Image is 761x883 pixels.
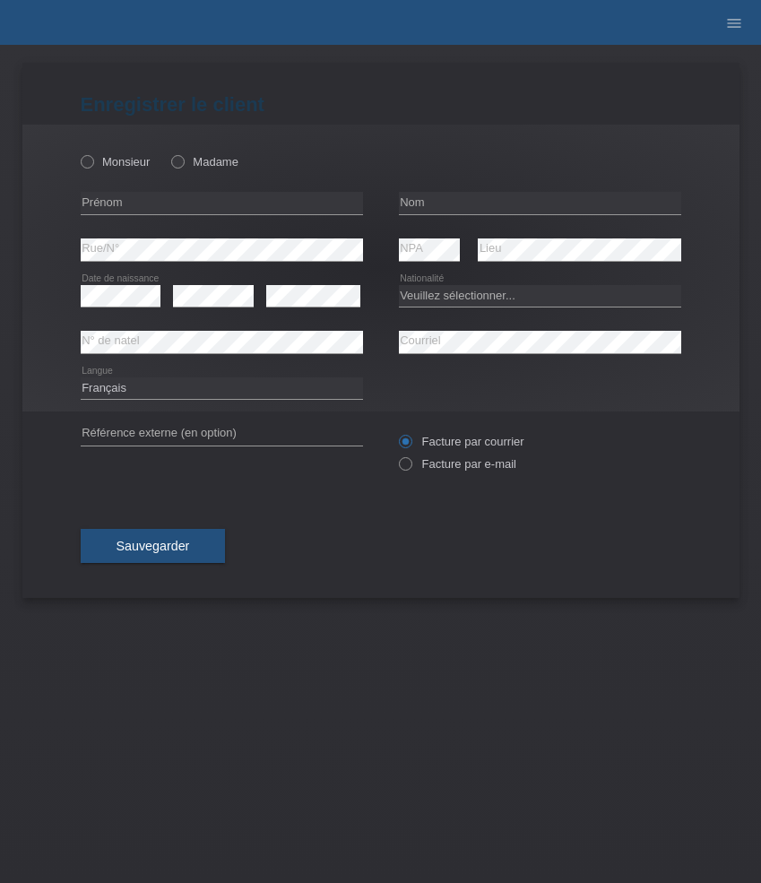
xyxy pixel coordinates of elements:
[399,435,411,457] input: Facture par courrier
[725,14,743,32] i: menu
[171,155,183,167] input: Madame
[171,155,238,169] label: Madame
[81,155,151,169] label: Monsieur
[399,457,411,480] input: Facture par e-mail
[399,457,516,471] label: Facture par e-mail
[716,17,752,28] a: menu
[399,435,524,448] label: Facture par courrier
[81,155,92,167] input: Monsieur
[81,93,681,116] h1: Enregistrer le client
[117,539,190,553] span: Sauvegarder
[81,529,226,563] button: Sauvegarder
